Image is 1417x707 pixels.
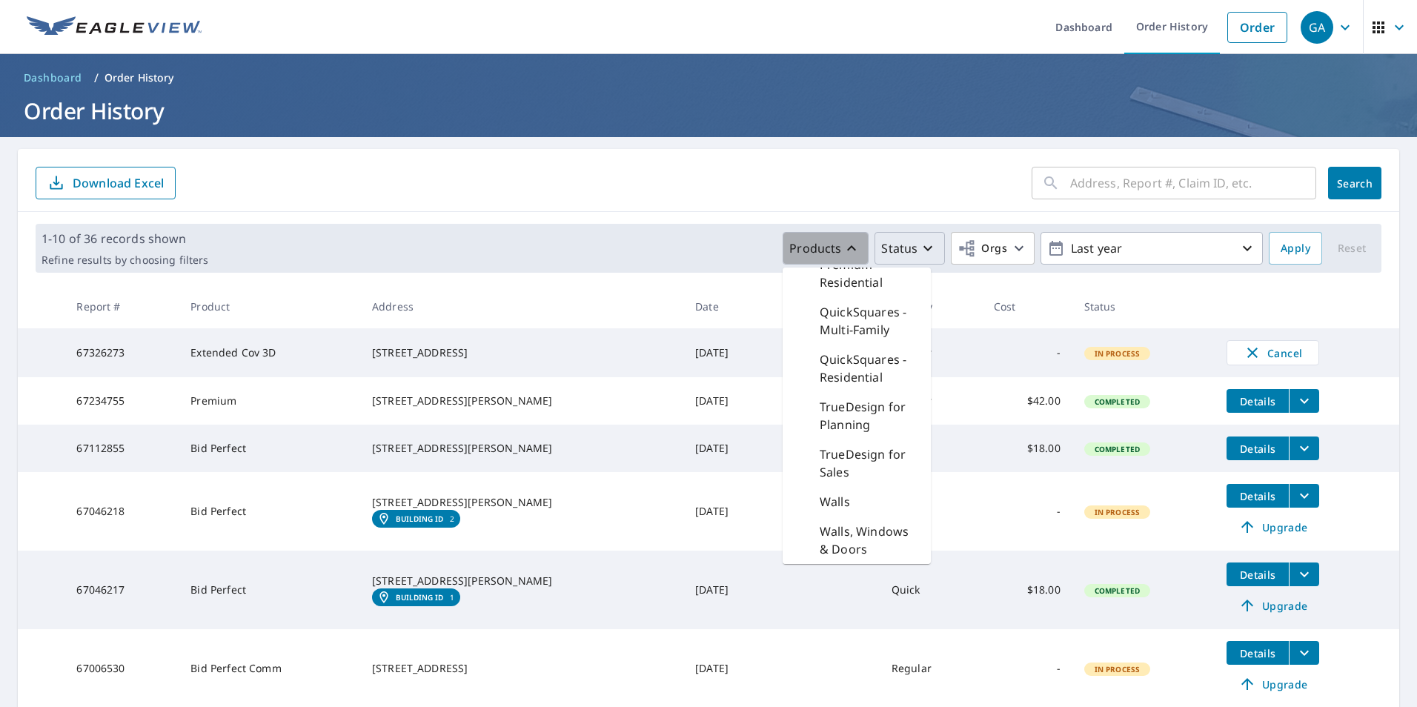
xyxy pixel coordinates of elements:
div: [STREET_ADDRESS][PERSON_NAME] [372,574,671,588]
button: Status [875,232,945,265]
p: Refine results by choosing filters [42,253,208,267]
td: Extended Cov 3D [179,328,360,377]
span: Completed [1086,444,1149,454]
p: Download Excel [73,175,164,191]
span: In Process [1086,664,1149,674]
span: In Process [1086,507,1149,517]
td: [DATE] [683,377,774,425]
td: $42.00 [982,377,1072,425]
th: Report # [64,285,179,328]
p: Premium - Residential [820,256,919,291]
a: Building ID1 [372,588,460,606]
em: Building ID [396,593,444,602]
button: filesDropdownBtn-67234755 [1289,389,1319,413]
p: Last year [1065,236,1238,262]
a: Order [1227,12,1287,43]
div: [STREET_ADDRESS][PERSON_NAME] [372,394,671,408]
a: Upgrade [1227,594,1319,617]
span: Completed [1086,585,1149,596]
span: Search [1340,176,1370,190]
td: Bid Perfect [179,551,360,629]
p: Status [881,239,917,257]
button: Orgs [951,232,1035,265]
div: Walls, Windows & Doors [783,517,931,564]
td: 67326273 [64,328,179,377]
th: Product [179,285,360,328]
em: Building ID [396,514,444,523]
p: QuickSquares - Multi-Family [820,303,919,339]
span: Details [1235,442,1280,456]
button: filesDropdownBtn-67046217 [1289,562,1319,586]
span: In Process [1086,348,1149,359]
button: filesDropdownBtn-67046218 [1289,484,1319,508]
span: Details [1235,568,1280,582]
span: Completed [1086,396,1149,407]
span: Details [1235,394,1280,408]
button: filesDropdownBtn-67112855 [1289,437,1319,460]
span: Details [1235,646,1280,660]
div: [STREET_ADDRESS] [372,661,671,676]
td: Premium [179,377,360,425]
p: Walls [820,493,850,511]
button: Download Excel [36,167,176,199]
button: detailsBtn-67046217 [1227,562,1289,586]
button: Last year [1041,232,1263,265]
span: Details [1235,489,1280,503]
td: 67046218 [64,472,179,551]
td: [DATE] [683,328,774,377]
td: 67046217 [64,551,179,629]
span: Apply [1281,239,1310,258]
th: Claim ID [774,285,880,328]
td: Bid Perfect [179,472,360,551]
td: 67112855 [64,425,179,472]
a: Building ID2 [372,510,460,528]
button: detailsBtn-67006530 [1227,641,1289,665]
div: Walls [783,487,931,517]
span: Orgs [958,239,1007,258]
li: / [94,69,99,87]
div: [STREET_ADDRESS] [372,345,671,360]
input: Address, Report #, Claim ID, etc. [1070,162,1316,204]
th: Cost [982,285,1072,328]
td: [DATE] [683,425,774,472]
div: [STREET_ADDRESS][PERSON_NAME] [372,441,671,456]
span: Upgrade [1235,518,1310,536]
p: Walls, Windows & Doors [820,522,919,558]
p: TrueDesign for Planning [820,398,919,434]
p: Products [789,239,841,257]
p: TrueDesign for Sales [820,445,919,481]
button: Search [1328,167,1381,199]
a: Dashboard [18,66,88,90]
button: detailsBtn-67046218 [1227,484,1289,508]
img: EV Logo [27,16,202,39]
div: TrueDesign for Planning [783,392,931,439]
div: QuickSquares - Residential [783,345,931,392]
div: QuickSquares - Multi-Family [783,297,931,345]
p: QuickSquares - Residential [820,351,919,386]
span: Upgrade [1235,675,1310,693]
th: Status [1072,285,1215,328]
h1: Order History [18,96,1399,126]
p: 1-10 of 36 records shown [42,230,208,248]
td: Quick [880,551,982,629]
div: [STREET_ADDRESS][PERSON_NAME] [372,495,671,510]
td: 67234755 [64,377,179,425]
th: Address [360,285,683,328]
td: [DATE] [683,472,774,551]
div: TrueDesign for Sales [783,439,931,487]
td: - [982,472,1072,551]
a: Upgrade [1227,515,1319,539]
button: Cancel [1227,340,1319,365]
div: Premium - Residential [783,250,931,297]
span: Cancel [1242,344,1304,362]
button: detailsBtn-67112855 [1227,437,1289,460]
button: Apply [1269,232,1322,265]
td: $18.00 [982,425,1072,472]
span: Upgrade [1235,597,1310,614]
td: $18.00 [982,551,1072,629]
button: Products [783,232,869,265]
div: GA [1301,11,1333,44]
td: [DATE] [683,551,774,629]
p: Order History [104,70,174,85]
button: filesDropdownBtn-67006530 [1289,641,1319,665]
